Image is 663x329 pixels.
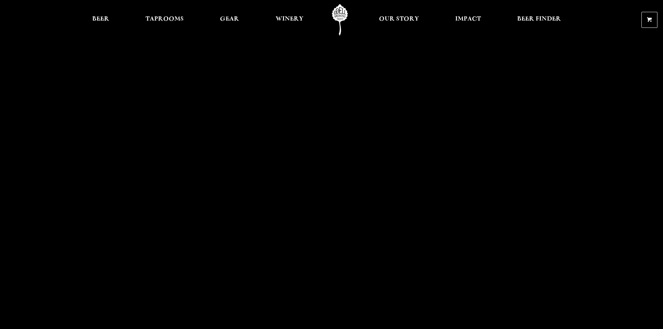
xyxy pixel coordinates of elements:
[276,16,303,22] span: Winery
[88,4,114,36] a: Beer
[92,16,109,22] span: Beer
[379,16,419,22] span: Our Story
[327,4,353,36] a: Odell Home
[141,4,188,36] a: Taprooms
[145,16,184,22] span: Taprooms
[455,16,481,22] span: Impact
[271,4,308,36] a: Winery
[517,16,561,22] span: Beer Finder
[451,4,486,36] a: Impact
[215,4,244,36] a: Gear
[374,4,424,36] a: Our Story
[220,16,239,22] span: Gear
[513,4,566,36] a: Beer Finder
